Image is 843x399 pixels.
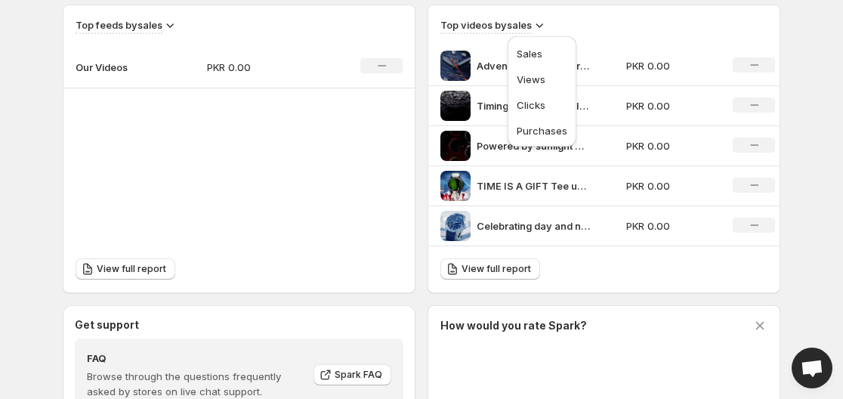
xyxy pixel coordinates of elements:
h3: Get support [75,317,139,332]
a: View full report [440,258,540,280]
h3: Top videos by sales [440,17,532,32]
p: PKR 0.00 [207,60,314,75]
img: Powered by sunlight NO PITSTOP REQUIRED__Fueled by the sun and built for speed the new TAG He [440,131,471,161]
p: PKR 0.00 [626,98,715,113]
span: Purchases [517,125,567,137]
span: View full report [462,263,531,275]
span: Clicks [517,99,545,111]
p: TIME IS A GIFT Tee up the ultimate gift for any golf enthusiast With exclusive watch faces and [477,178,590,193]
img: Timing is everything_Infused with robust expressive energy the new TAG Heuer Monaco Split-Sec [440,91,471,121]
h4: FAQ [87,351,303,366]
p: Our Videos [76,60,151,75]
a: Open chat [792,348,832,388]
p: Timing is everything_Infused with robust expressive energy the new TAG Heuer Monaco Split-Sec [477,98,590,113]
img: TIME IS A GIFT Tee up the ultimate gift for any golf enthusiast With exclusive watch faces and [440,171,471,201]
a: Spark FAQ [313,364,391,385]
h3: How would you rate Spark? [440,318,587,333]
a: View full report [76,258,175,280]
p: Browse through the questions frequently asked by stores on live chat support. [87,369,303,399]
p: PKR 0.00 [626,178,715,193]
span: View full report [97,263,166,275]
p: Adventure made effortless Crafted for optimal legibility and smooth handling the TAG Heuer Aqu [477,58,590,73]
p: Powered by sunlight NO PITSTOP REQUIRED__Fueled by the sun and built for speed the new TAG He [477,138,590,153]
h3: Top feeds by sales [76,17,162,32]
p: PKR 0.00 [626,218,715,234]
span: Spark FAQ [335,369,382,381]
p: PKR 0.00 [626,58,715,73]
img: Adventure made effortless Crafted for optimal legibility and smooth handling the TAG Heuer Aqu [440,51,471,81]
span: Sales [517,48,542,60]
p: Celebrating day and nightDont miss the chance to wish your loved ones a happy TAGHeuerHoliday [477,218,590,234]
p: PKR 0.00 [626,138,715,153]
img: Celebrating day and nightDont miss the chance to wish your loved ones a happy TAGHeuerHoliday [440,211,471,241]
span: Views [517,73,545,85]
